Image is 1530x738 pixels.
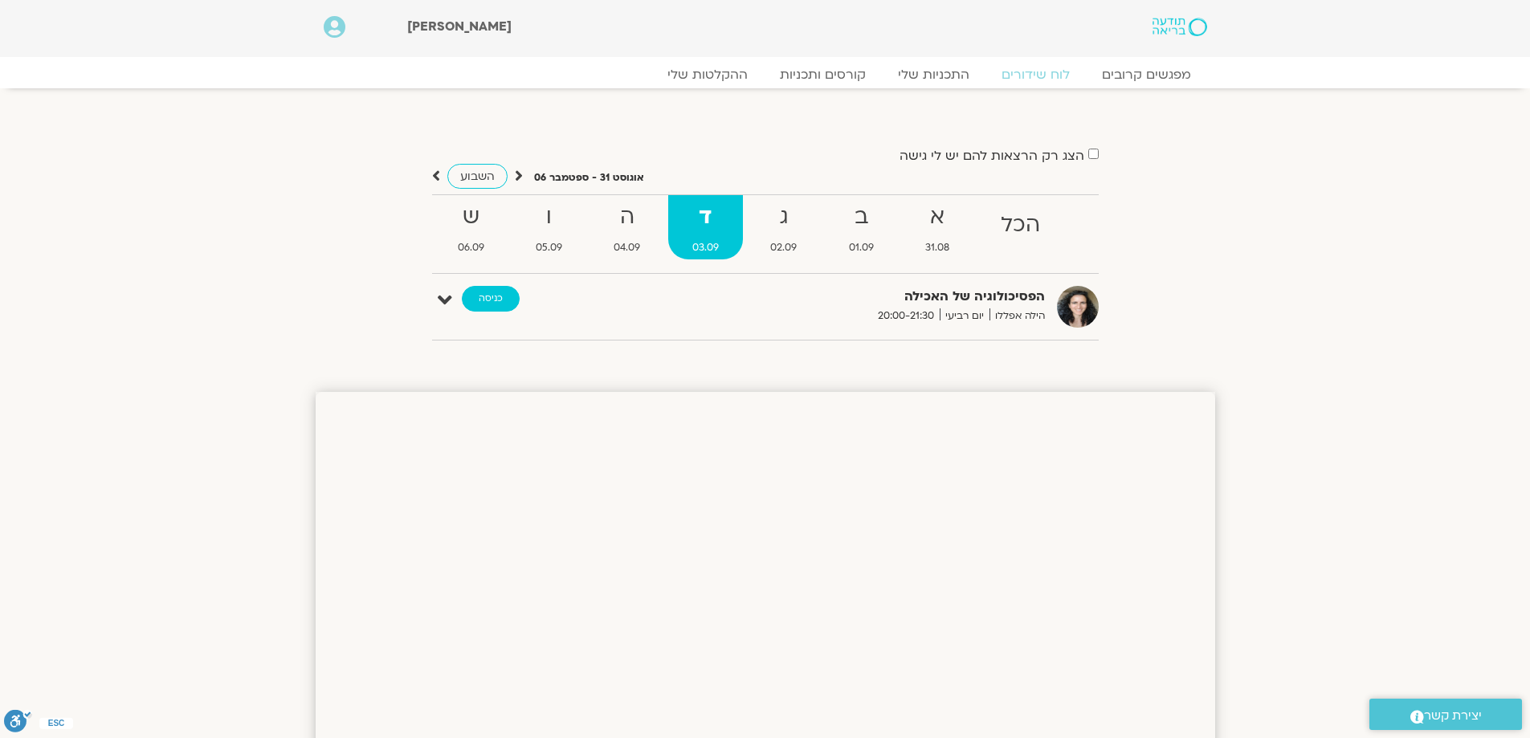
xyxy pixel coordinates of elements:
[668,195,743,259] a: ד03.09
[512,195,586,259] a: ו05.09
[407,18,512,35] span: [PERSON_NAME]
[901,239,973,256] span: 31.08
[746,199,821,235] strong: ג
[824,199,897,235] strong: ב
[940,308,989,324] span: יום רביעי
[824,239,897,256] span: 01.09
[434,195,508,259] a: ש06.09
[324,67,1207,83] nav: Menu
[901,195,973,259] a: א31.08
[434,239,508,256] span: 06.09
[977,195,1064,259] a: הכל
[668,239,743,256] span: 03.09
[590,199,664,235] strong: ה
[872,308,940,324] span: 20:00-21:30
[651,67,764,83] a: ההקלטות שלי
[447,164,508,189] a: השבוע
[1086,67,1207,83] a: מפגשים קרובים
[462,286,520,312] a: כניסה
[590,195,664,259] a: ה04.09
[901,199,973,235] strong: א
[460,169,495,184] span: השבוע
[668,199,743,235] strong: ד
[764,67,882,83] a: קורסים ותכניות
[746,195,821,259] a: ג02.09
[512,199,586,235] strong: ו
[1424,705,1482,727] span: יצירת קשר
[746,239,821,256] span: 02.09
[882,67,985,83] a: התכניות שלי
[590,239,664,256] span: 04.09
[651,286,1045,308] strong: הפסיכולוגיה של האכילה
[1369,699,1522,730] a: יצירת קשר
[534,169,644,186] p: אוגוסט 31 - ספטמבר 06
[985,67,1086,83] a: לוח שידורים
[824,195,897,259] a: ב01.09
[989,308,1045,324] span: הילה אפללו
[977,207,1064,243] strong: הכל
[512,239,586,256] span: 05.09
[900,149,1084,163] label: הצג רק הרצאות להם יש לי גישה
[434,199,508,235] strong: ש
